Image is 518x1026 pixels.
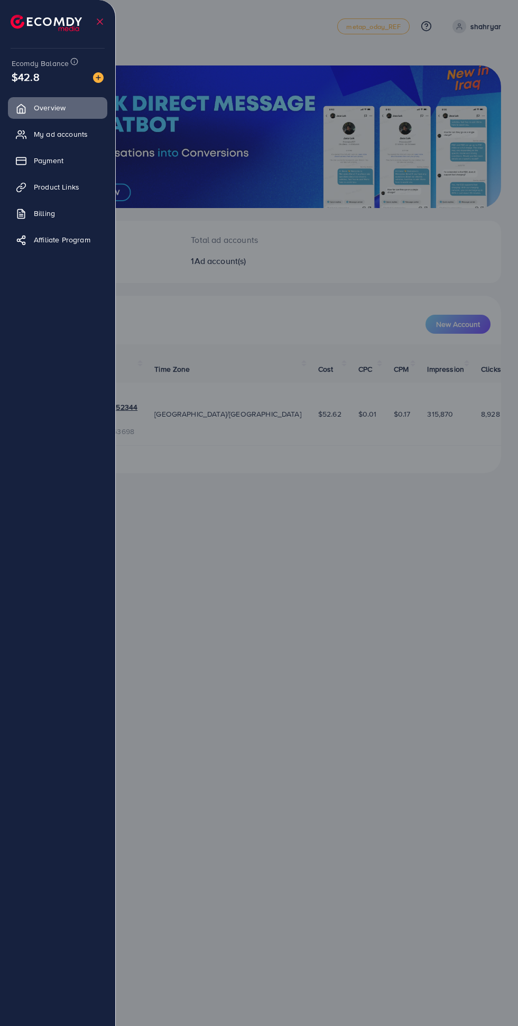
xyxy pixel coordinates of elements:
span: Product Links [34,182,79,192]
span: My ad accounts [34,129,88,139]
a: Affiliate Program [8,229,107,250]
span: Payment [34,155,63,166]
a: Payment [8,150,107,171]
iframe: Chat [473,978,510,1018]
a: Billing [8,203,107,224]
img: image [93,72,104,83]
a: My ad accounts [8,124,107,145]
a: Overview [8,97,107,118]
span: Overview [34,102,66,113]
span: Ecomdy Balance [12,58,69,69]
span: Affiliate Program [34,234,90,245]
img: logo [11,15,82,31]
span: Billing [34,208,55,219]
a: Product Links [8,176,107,197]
span: $42.8 [12,69,40,84]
